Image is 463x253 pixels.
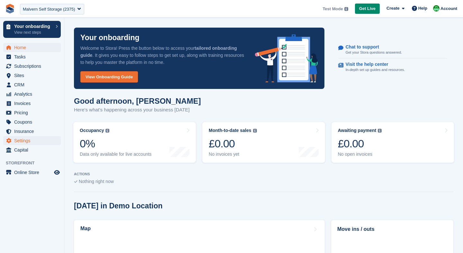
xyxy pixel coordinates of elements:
[346,67,405,73] p: In-depth set up guides and resources.
[14,30,52,35] p: View next steps
[14,62,53,71] span: Subscriptions
[14,136,53,145] span: Settings
[440,5,457,12] span: Account
[338,58,447,76] a: Visit the help center In-depth set up guides and resources.
[14,80,53,89] span: CRM
[80,226,91,231] h2: Map
[14,168,53,177] span: Online Store
[3,21,61,38] a: Your onboarding View next steps
[80,128,104,133] div: Occupancy
[80,152,151,157] div: Data only available for live accounts
[346,62,400,67] p: Visit the help center
[331,122,454,163] a: Awaiting payment £0.00 No open invoices
[253,129,257,133] img: icon-info-grey-7440780725fd019a000dd9b08b2336e03edf1995a4989e88bcd33f0948082b44.svg
[209,137,257,150] div: £0.00
[359,5,376,12] span: Get Live
[338,128,377,133] div: Awaiting payment
[14,118,53,126] span: Coupons
[74,172,453,176] p: ACTIONS
[3,108,61,117] a: menu
[346,44,397,50] p: Chat to support
[14,90,53,99] span: Analytics
[3,52,61,61] a: menu
[3,145,61,154] a: menu
[344,7,348,11] img: icon-info-grey-7440780725fd019a000dd9b08b2336e03edf1995a4989e88bcd33f0948082b44.svg
[3,118,61,126] a: menu
[202,122,325,163] a: Month-to-date sales £0.00 No invoices yet
[80,45,245,66] p: Welcome to Stora! Press the button below to access your . It gives you easy to follow steps to ge...
[3,127,61,136] a: menu
[3,43,61,52] a: menu
[209,152,257,157] div: No invoices yet
[338,137,382,150] div: £0.00
[3,168,61,177] a: menu
[14,24,52,29] p: Your onboarding
[14,108,53,117] span: Pricing
[3,71,61,80] a: menu
[74,180,77,183] img: blank_slate_check_icon-ba018cac091ee9be17c0a81a6c232d5eb81de652e7a59be601be346b1b6ddf79.svg
[209,128,251,133] div: Month-to-date sales
[74,202,163,210] h2: [DATE] in Demo Location
[3,136,61,145] a: menu
[80,34,140,41] p: Your onboarding
[418,5,427,12] span: Help
[6,160,64,166] span: Storefront
[3,80,61,89] a: menu
[14,43,53,52] span: Home
[14,145,53,154] span: Capital
[80,71,138,83] a: View Onboarding Guide
[3,99,61,108] a: menu
[346,50,402,55] p: Get your Stora questions answered.
[338,41,447,59] a: Chat to support Get your Stora questions answered.
[80,137,151,150] div: 0%
[79,179,114,184] span: Nothing right now
[322,6,343,12] span: Test Mode
[14,52,53,61] span: Tasks
[23,6,75,13] div: Malvern Self Storage (2375)
[73,122,196,163] a: Occupancy 0% Data only available for live accounts
[355,4,380,14] a: Get Live
[433,5,440,12] img: Laura Carlisle
[386,5,399,12] span: Create
[378,129,382,133] img: icon-info-grey-7440780725fd019a000dd9b08b2336e03edf1995a4989e88bcd33f0948082b44.svg
[14,71,53,80] span: Sites
[3,62,61,71] a: menu
[74,106,201,114] p: Here's what's happening across your business [DATE]
[14,127,53,136] span: Insurance
[53,169,61,176] a: Preview store
[74,97,201,105] h1: Good afternoon, [PERSON_NAME]
[338,152,382,157] div: No open invoices
[255,34,318,83] img: onboarding-info-6c161a55d2c0e0a8cae90662b2fe09162a5109e8cc188191df67fb4f79e88e88.svg
[14,99,53,108] span: Invoices
[105,129,109,133] img: icon-info-grey-7440780725fd019a000dd9b08b2336e03edf1995a4989e88bcd33f0948082b44.svg
[5,4,15,13] img: stora-icon-8386f47178a22dfd0bd8f6a31ec36ba5ce8667c1dd55bd0f319d3a0aa187defe.svg
[3,90,61,99] a: menu
[337,225,447,233] h2: Move ins / outs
